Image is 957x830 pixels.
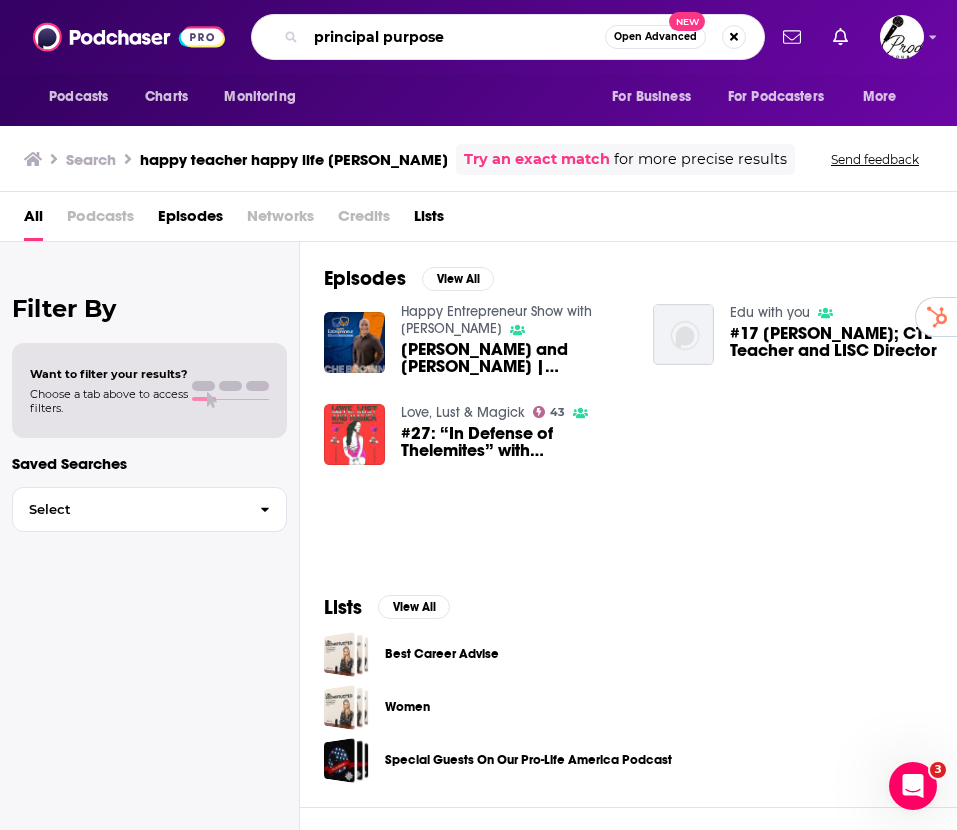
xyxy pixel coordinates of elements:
[422,267,494,291] button: View All
[210,78,321,116] button: open menu
[66,150,116,169] h3: Search
[614,148,787,171] span: for more precise results
[849,78,922,116] button: open menu
[880,15,924,59] img: User Profile
[385,749,672,771] a: Special Guests On Our Pro-Life America Podcast
[251,14,765,60] div: Search podcasts, credits, & more...
[247,200,314,241] span: Networks
[401,303,592,337] a: Happy Entrepreneur Show with Che Brown
[324,685,369,730] a: Women
[728,83,824,111] span: For Podcasters
[324,404,385,465] img: #27: “In Defense of Thelemites” with Maevius Lynn
[825,20,856,54] a: Show notifications dropdown
[145,83,188,111] span: Charts
[880,15,924,59] button: Show profile menu
[30,387,188,415] span: Choose a tab above to access filters.
[24,200,43,241] a: All
[13,503,244,516] span: Select
[12,454,287,473] p: Saved Searches
[324,632,369,677] a: Best Career Advise
[33,18,225,56] img: Podchaser - Follow, Share and Rate Podcasts
[338,200,390,241] span: Credits
[385,643,499,665] a: Best Career Advise
[385,696,430,718] a: Women
[715,78,853,116] button: open menu
[324,595,362,620] h2: Lists
[132,78,200,116] a: Charts
[863,83,897,111] span: More
[653,304,714,365] img: #17 Fernie Lynn; CTE Teacher and LISC Director
[378,595,450,619] button: View All
[49,83,108,111] span: Podcasts
[775,20,809,54] a: Show notifications dropdown
[401,425,629,459] a: #27: “In Defense of Thelemites” with Maevius Lynn
[889,762,937,810] iframe: Intercom live chat
[414,200,444,241] a: Lists
[158,200,223,241] a: Episodes
[306,21,605,53] input: Search podcasts, credits, & more...
[30,367,188,381] span: Want to filter your results?
[612,83,691,111] span: For Business
[598,78,716,116] button: open menu
[324,266,494,291] a: EpisodesView All
[669,12,705,31] span: New
[324,312,385,373] img: Rob and Lynne Alfano | Zuck My Life | Happy Entrepreneur Show | Che Brown
[12,487,287,532] button: Select
[401,425,629,459] span: #27: “In Defense of Thelemites” with [PERSON_NAME]
[550,408,565,417] span: 43
[12,294,287,323] h2: Filter By
[401,341,629,375] span: [PERSON_NAME] and [PERSON_NAME] | [PERSON_NAME] My Life | Happy Entrepreneur Show | [PERSON_NAME]
[67,200,134,241] span: Podcasts
[401,404,525,421] a: Love, Lust & Magick
[533,406,566,418] a: 43
[464,148,610,171] a: Try an exact match
[401,341,629,375] a: Rob and Lynne Alfano | Zuck My Life | Happy Entrepreneur Show | Che Brown
[730,304,810,321] a: Edu with you
[880,15,924,59] span: Logged in as sdonovan
[614,32,697,42] span: Open Advanced
[324,266,406,291] h2: Episodes
[140,150,448,169] h3: happy teacher happy life [PERSON_NAME]
[825,151,925,168] button: Send feedback
[224,83,295,111] span: Monitoring
[930,762,946,778] span: 3
[324,738,369,783] a: Special Guests On Our Pro-Life America Podcast
[35,78,134,116] button: open menu
[605,25,706,49] button: Open AdvancedNew
[324,595,450,620] a: ListsView All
